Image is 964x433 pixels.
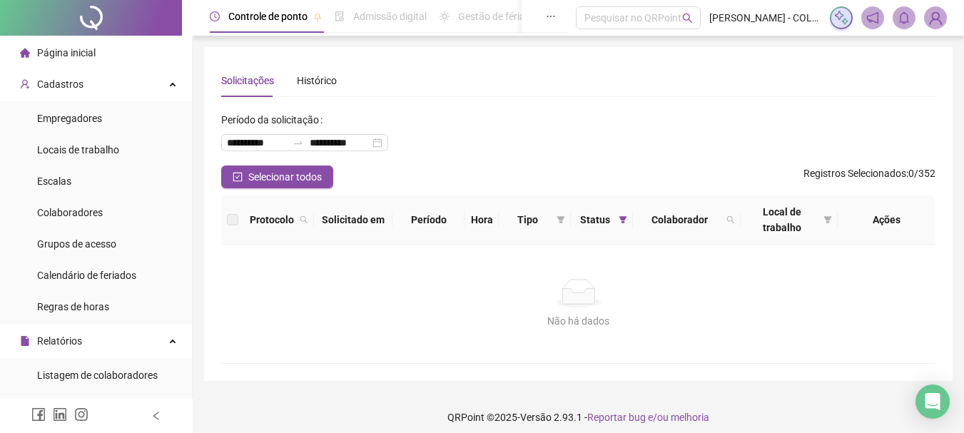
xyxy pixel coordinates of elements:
[293,137,304,148] span: to
[866,11,879,24] span: notification
[458,11,530,22] span: Gestão de férias
[335,11,345,21] span: file-done
[313,13,322,21] span: pushpin
[724,209,738,230] span: search
[554,209,568,230] span: filter
[20,79,30,89] span: user-add
[37,370,158,381] span: Listagem de colaboradores
[823,215,832,224] span: filter
[833,10,849,26] img: sparkle-icon.fc2bf0ac1784a2077858766a79e2daf3.svg
[20,48,30,58] span: home
[898,11,910,24] span: bell
[803,168,906,179] span: Registros Selecionados
[546,11,556,21] span: ellipsis
[250,212,294,228] span: Protocolo
[248,169,322,185] span: Selecionar todos
[353,11,427,22] span: Admissão digital
[925,7,946,29] img: 58712
[37,47,96,58] span: Página inicial
[392,195,465,245] th: Período
[803,165,935,188] span: : 0 / 352
[557,215,565,224] span: filter
[37,175,71,187] span: Escalas
[504,212,551,228] span: Tipo
[619,215,627,224] span: filter
[37,270,136,281] span: Calendário de feriados
[682,13,693,24] span: search
[221,73,274,88] div: Solicitações
[577,212,613,228] span: Status
[746,204,818,235] span: Local de trabalho
[74,407,88,422] span: instagram
[228,11,308,22] span: Controle de ponto
[520,412,552,423] span: Versão
[821,201,835,238] span: filter
[293,137,304,148] span: swap-right
[300,215,308,224] span: search
[37,78,83,90] span: Cadastros
[221,108,328,131] label: Período da solicitação
[297,209,311,230] span: search
[210,11,220,21] span: clock-circle
[37,335,82,347] span: Relatórios
[37,113,102,124] span: Empregadores
[233,172,243,182] span: check-square
[726,215,735,224] span: search
[238,313,918,329] div: Não há dados
[20,336,30,346] span: file
[37,144,119,156] span: Locais de trabalho
[53,407,67,422] span: linkedin
[221,165,333,188] button: Selecionar todos
[31,407,46,422] span: facebook
[314,195,392,245] th: Solicitado em
[37,207,103,218] span: Colaboradores
[587,412,709,423] span: Reportar bug e/ou melhoria
[37,301,109,312] span: Regras de horas
[151,411,161,421] span: left
[440,11,450,21] span: sun
[465,195,499,245] th: Hora
[37,238,116,250] span: Grupos de acesso
[616,209,630,230] span: filter
[709,10,821,26] span: [PERSON_NAME] - COLÉGIO ÁGAPE DOM BILINGUE
[915,384,950,419] div: Open Intercom Messenger
[639,212,721,228] span: Colaborador
[843,212,930,228] div: Ações
[297,73,337,88] div: Histórico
